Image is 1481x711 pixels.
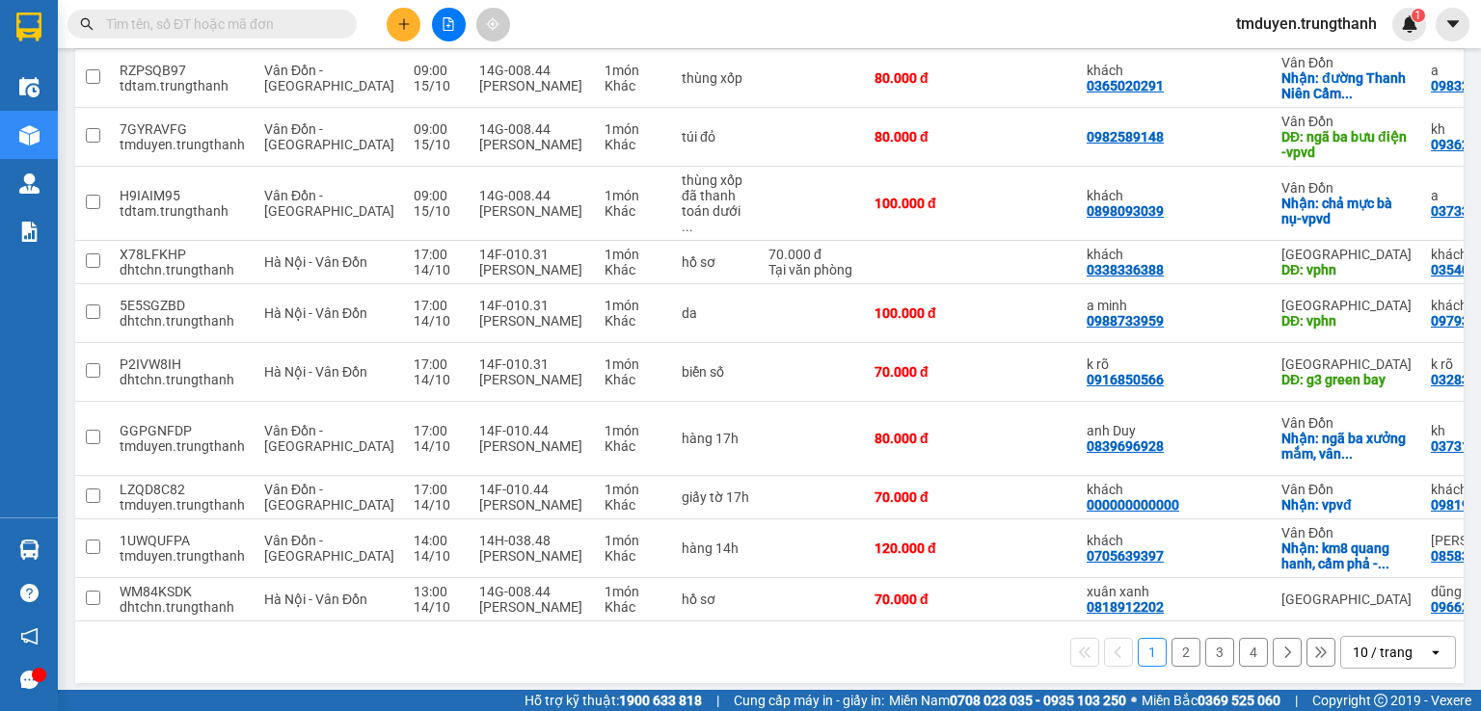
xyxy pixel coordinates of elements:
div: 1 món [605,423,662,438]
span: ... [1341,446,1353,461]
div: Vân Đồn [1281,114,1412,129]
div: Vân Đồn [1281,482,1412,497]
span: ⚪️ [1131,697,1137,704]
div: 70.000 đ [875,489,971,505]
div: 80.000 đ [875,70,971,86]
div: biển số [682,364,749,380]
div: 15/10 [414,203,460,219]
div: [GEOGRAPHIC_DATA] [1281,247,1412,262]
div: 1 món [605,482,662,497]
div: 14/10 [414,372,460,387]
div: 0818912202 [1087,599,1164,615]
img: warehouse-icon [19,173,40,194]
span: ... [1341,86,1353,101]
div: 13:00 [414,584,460,599]
div: 14/10 [414,438,460,454]
img: warehouse-icon [19,125,40,145]
div: hồ sơ [682,254,749,270]
span: plus [397,17,411,31]
div: 120.000 đ [875,540,971,556]
div: 0988733959 [1087,313,1164,329]
div: khách [1087,247,1179,262]
span: file-add [442,17,455,31]
div: 14G-008.44 [479,188,585,203]
div: túi đỏ [682,129,749,145]
div: Khác [605,438,662,454]
span: Hà Nội - Vân Đồn [264,592,367,607]
div: anh Duy [1087,423,1179,438]
span: Hỗ trợ kỹ thuật: [525,690,702,711]
div: dhtchn.trungthanh [120,599,245,615]
div: 0898093039 [1087,203,1164,219]
div: LZQD8C82 [120,482,245,497]
div: [PERSON_NAME] [479,313,585,329]
strong: 0369 525 060 [1198,693,1280,708]
span: | [1295,690,1298,711]
div: Nhận: vpvđ [1281,497,1412,513]
div: 0839696928 [1087,438,1164,454]
div: 14/10 [414,599,460,615]
div: [PERSON_NAME] [479,438,585,454]
div: 17:00 [414,482,460,497]
div: 14:00 [414,533,460,548]
div: 70.000 đ [875,364,971,380]
div: 14F-010.31 [479,298,585,313]
span: Vân Đồn - [GEOGRAPHIC_DATA] [264,423,394,454]
div: 1 món [605,533,662,548]
div: khách [1087,482,1179,497]
div: giấy tờ 17h [682,489,749,505]
div: RZPSQB97 [120,63,245,78]
div: H9IAIM95 [120,188,245,203]
div: 14F-010.44 [479,482,585,497]
div: 1 món [605,63,662,78]
button: aim [476,8,510,41]
strong: 0708 023 035 - 0935 103 250 [950,693,1126,708]
span: Miền Nam [889,690,1126,711]
span: question-circle [20,584,39,602]
div: thùng xốp [682,172,749,188]
span: Hà Nội - Vân Đồn [264,364,367,380]
span: ... [682,219,693,234]
div: 000000000000 [1087,497,1179,513]
span: search [80,17,94,31]
div: 17:00 [414,298,460,313]
div: 0705639397 [1087,548,1164,564]
div: 14/10 [414,497,460,513]
div: Nhận: ngã ba xưởng mắm, vân đồn - vpvđ [1281,431,1412,461]
div: 70.000 đ [875,592,971,607]
div: [PERSON_NAME] [479,262,585,277]
div: [PERSON_NAME] [479,203,585,219]
div: 14/10 [414,548,460,564]
div: Khác [605,203,662,219]
div: khách [1087,533,1179,548]
div: 0338336388 [1087,262,1164,277]
div: 14G-008.44 [479,63,585,78]
div: Vân Đồn [1281,525,1412,540]
div: thùng xốp [682,70,749,86]
div: Tại văn phòng [768,262,855,277]
div: tmduyen.trungthanh [120,137,245,152]
div: 1 món [605,247,662,262]
div: 0916850566 [1087,372,1164,387]
img: warehouse-icon [19,77,40,97]
div: 14F-010.44 [479,423,585,438]
div: tdtam.trungthanh [120,203,245,219]
div: tmduyen.trungthanh [120,548,245,564]
button: 4 [1239,638,1268,667]
img: logo-vxr [16,13,41,41]
div: [GEOGRAPHIC_DATA] [1281,298,1412,313]
div: 14/10 [414,262,460,277]
div: đã thanh toán dưới vđ 50k [682,188,749,234]
span: 1 [1414,9,1421,22]
span: message [20,671,39,689]
div: 0982589148 [1087,129,1164,145]
div: 7GYRAVFG [120,121,245,137]
div: DĐ: ngã ba bưu điện -vpvd [1281,129,1412,160]
button: file-add [432,8,466,41]
div: 15/10 [414,137,460,152]
div: 17:00 [414,247,460,262]
span: copyright [1374,694,1387,707]
div: khách [1087,63,1179,78]
div: dhtchn.trungthanh [120,262,245,277]
span: Vân Đồn - [GEOGRAPHIC_DATA] [264,482,394,513]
